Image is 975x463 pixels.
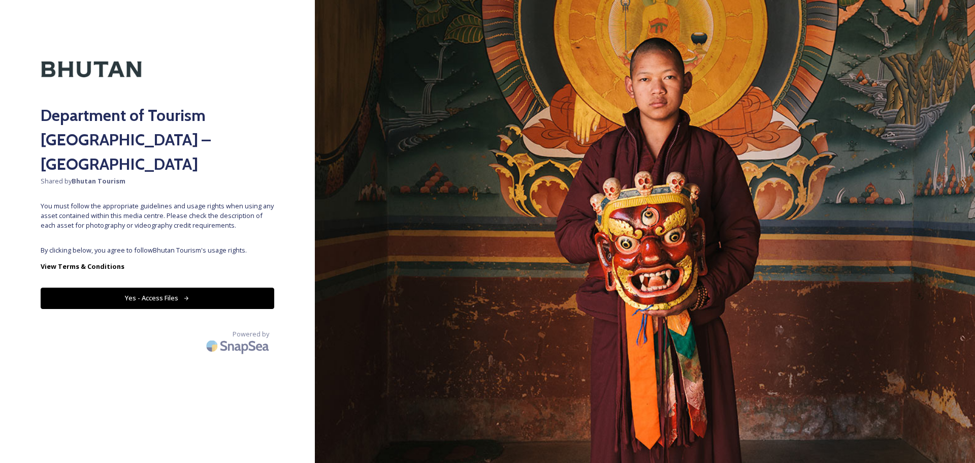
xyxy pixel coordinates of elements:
[41,201,274,231] span: You must follow the appropriate guidelines and usage rights when using any asset contained within...
[41,245,274,255] span: By clicking below, you agree to follow Bhutan Tourism 's usage rights.
[72,176,125,186] strong: Bhutan Tourism
[233,329,269,339] span: Powered by
[41,260,274,272] a: View Terms & Conditions
[41,103,274,176] h2: Department of Tourism [GEOGRAPHIC_DATA] – [GEOGRAPHIC_DATA]
[41,262,124,271] strong: View Terms & Conditions
[203,334,274,358] img: SnapSea Logo
[41,288,274,308] button: Yes - Access Files
[41,176,274,186] span: Shared by
[41,41,142,98] img: Kingdom-of-Bhutan-Logo.png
